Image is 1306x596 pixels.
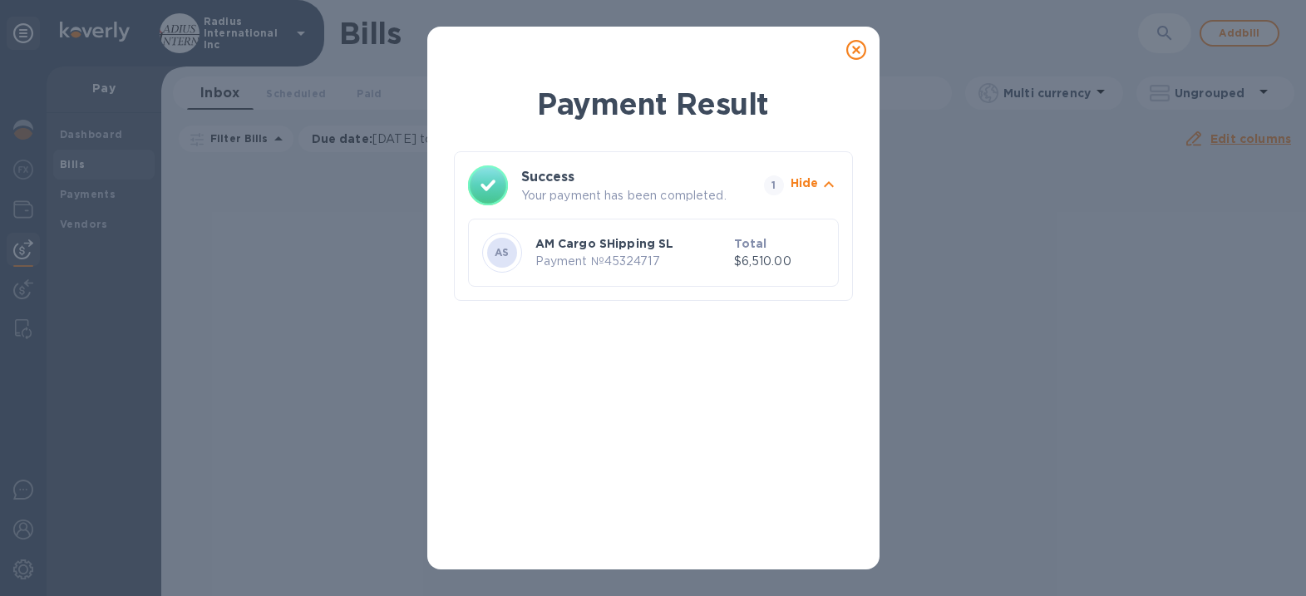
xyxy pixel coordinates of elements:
h3: Success [521,167,734,187]
span: 1 [764,175,784,195]
button: Hide [791,175,839,197]
h1: Payment Result [454,83,853,125]
b: Total [734,237,767,250]
p: $6,510.00 [734,253,825,270]
p: Payment № 45324717 [535,253,727,270]
p: Your payment has been completed. [521,187,757,204]
b: AS [495,246,510,259]
p: Hide [791,175,819,191]
p: AM Cargo SHipping SL [535,235,727,252]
